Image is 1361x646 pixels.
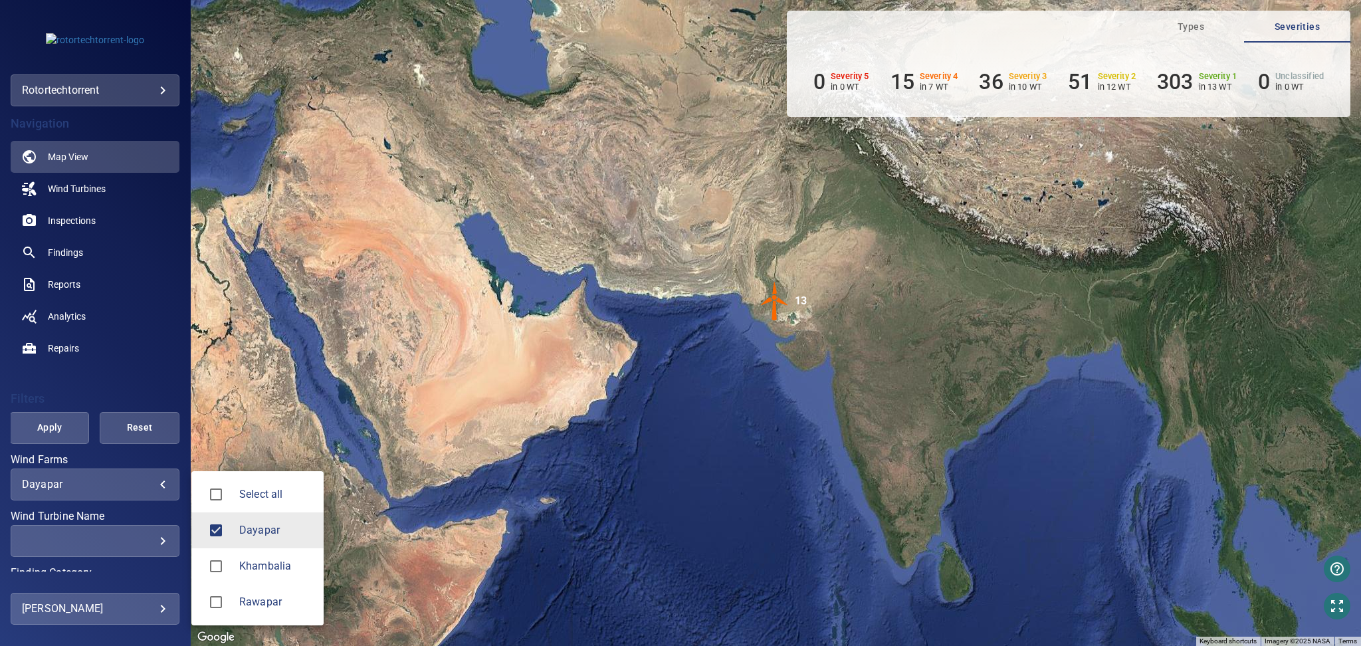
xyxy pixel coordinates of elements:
[191,471,324,625] ul: Dayapar
[239,522,313,538] div: Wind Farms Dayapar
[239,594,313,610] div: Wind Farms Rawapar
[202,588,230,616] span: Rawapar
[239,594,313,610] span: Rawapar
[239,522,313,538] span: Dayapar
[239,558,313,574] div: Wind Farms Khambalia
[202,552,230,580] span: Khambalia
[202,516,230,544] span: Dayapar
[239,486,313,502] span: Select all
[239,558,313,574] span: Khambalia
